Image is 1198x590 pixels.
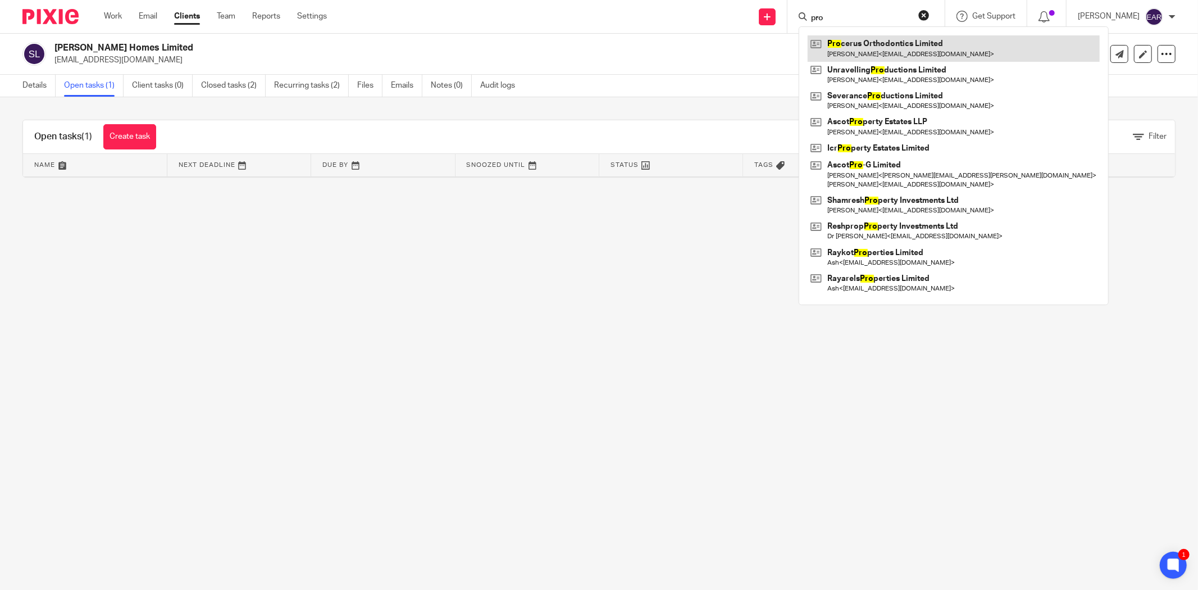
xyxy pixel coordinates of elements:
a: Closed tasks (2) [201,75,266,97]
span: Filter [1149,133,1167,140]
a: Clients [174,11,200,22]
a: Reports [252,11,280,22]
h2: [PERSON_NAME] Homes Limited [54,42,829,54]
p: [EMAIL_ADDRESS][DOMAIN_NAME] [54,55,1023,66]
a: Open tasks (1) [64,75,124,97]
a: Team [217,11,235,22]
a: Create task [103,124,156,149]
span: Snoozed Until [467,162,526,168]
a: Audit logs [480,75,523,97]
a: Emails [391,75,422,97]
a: Recurring tasks (2) [274,75,349,97]
a: Work [104,11,122,22]
a: Files [357,75,382,97]
img: svg%3E [1145,8,1163,26]
img: Pixie [22,9,79,24]
span: Status [611,162,639,168]
div: 1 [1178,549,1190,560]
h1: Open tasks [34,131,92,143]
a: Client tasks (0) [132,75,193,97]
p: [PERSON_NAME] [1078,11,1140,22]
span: Tags [754,162,773,168]
a: Details [22,75,56,97]
input: Search [810,13,911,24]
span: Get Support [972,12,1015,20]
button: Clear [918,10,930,21]
img: svg%3E [22,42,46,66]
a: Notes (0) [431,75,472,97]
span: (1) [81,132,92,141]
a: Settings [297,11,327,22]
a: Email [139,11,157,22]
